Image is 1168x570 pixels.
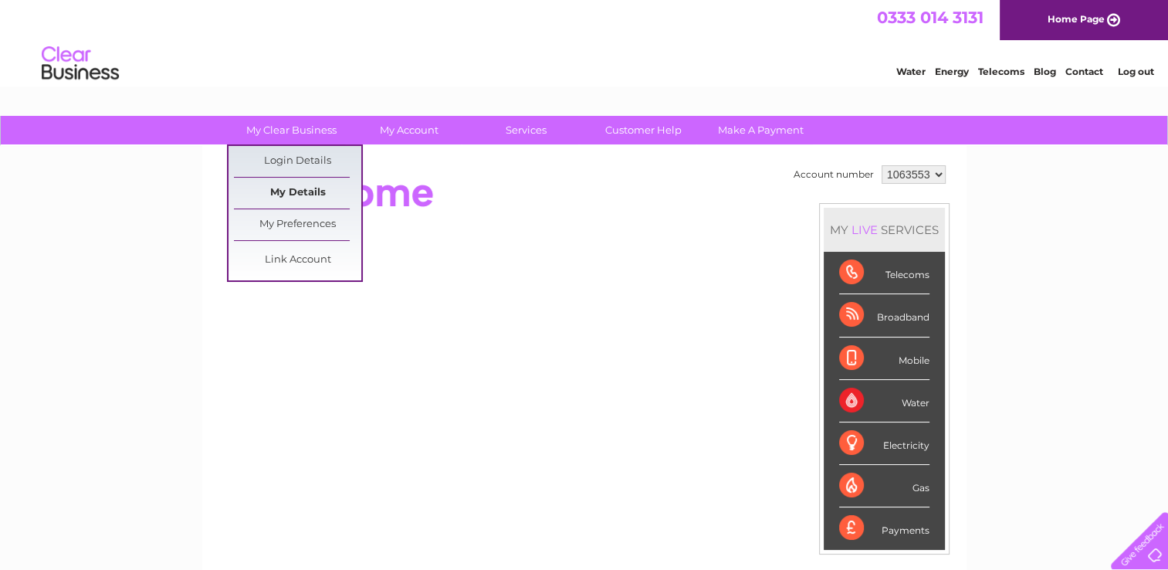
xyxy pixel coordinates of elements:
[234,178,361,209] a: My Details
[790,161,878,188] td: Account number
[1117,66,1153,77] a: Log out
[848,222,881,237] div: LIVE
[1034,66,1056,77] a: Blog
[580,116,707,144] a: Customer Help
[220,8,950,75] div: Clear Business is a trading name of Verastar Limited (registered in [GEOGRAPHIC_DATA] No. 3667643...
[234,245,361,276] a: Link Account
[935,66,969,77] a: Energy
[228,116,355,144] a: My Clear Business
[345,116,472,144] a: My Account
[697,116,824,144] a: Make A Payment
[839,422,929,465] div: Electricity
[1065,66,1103,77] a: Contact
[462,116,590,144] a: Services
[896,66,926,77] a: Water
[839,294,929,337] div: Broadband
[839,507,929,549] div: Payments
[978,66,1024,77] a: Telecoms
[839,338,929,380] div: Mobile
[839,465,929,507] div: Gas
[839,380,929,422] div: Water
[877,8,983,27] a: 0333 014 3131
[839,252,929,294] div: Telecoms
[824,208,945,252] div: MY SERVICES
[234,146,361,177] a: Login Details
[234,209,361,240] a: My Preferences
[41,40,120,87] img: logo.png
